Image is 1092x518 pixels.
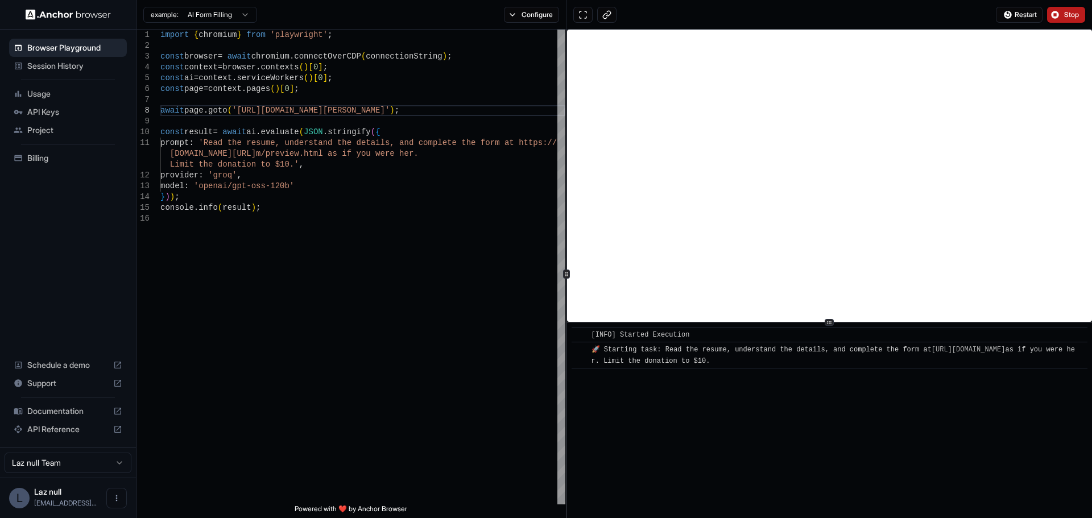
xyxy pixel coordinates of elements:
[284,84,289,93] span: 0
[136,73,150,84] div: 5
[591,346,1075,365] span: 🚀 Starting task: Read the resume, understand the details, and complete the form at as if you were...
[308,63,313,72] span: [
[184,181,189,190] span: :
[242,84,246,93] span: .
[136,62,150,73] div: 4
[198,171,203,180] span: :
[299,63,304,72] span: (
[597,7,617,23] button: Copy live view URL
[136,138,150,148] div: 11
[227,52,251,61] span: await
[504,7,559,23] button: Configure
[323,73,328,82] span: ]
[9,488,30,508] div: L
[304,63,308,72] span: )
[27,359,109,371] span: Schedule a demo
[136,51,150,62] div: 3
[184,84,204,93] span: page
[160,73,184,82] span: const
[184,73,194,82] span: ai
[136,105,150,116] div: 8
[9,149,127,167] div: Billing
[222,203,251,212] span: result
[323,127,328,136] span: .
[573,7,593,23] button: Open in full screen
[275,84,280,93] span: )
[280,84,284,93] span: [
[328,127,371,136] span: stringify
[136,192,150,202] div: 14
[361,52,366,61] span: (
[304,73,308,82] span: (
[160,203,194,212] span: console
[170,192,175,201] span: )
[251,52,289,61] span: chromium
[184,63,218,72] span: context
[160,127,184,136] span: const
[222,63,256,72] span: browser
[136,170,150,181] div: 12
[299,127,304,136] span: (
[136,127,150,138] div: 10
[932,346,1006,354] a: [URL][DOMAIN_NAME]
[160,181,184,190] span: model
[165,192,169,201] span: )
[366,52,442,61] span: connectionString
[318,73,322,82] span: 0
[591,331,690,339] span: [INFO] Started Execution
[1047,7,1085,23] button: Stop
[232,73,237,82] span: .
[160,138,189,147] span: prompt
[256,127,260,136] span: .
[204,84,208,93] span: =
[198,30,237,39] span: chromium
[246,84,270,93] span: pages
[34,499,97,507] span: dimazkid@gmail.com
[194,30,198,39] span: {
[194,181,294,190] span: 'openai/gpt-oss-120b'
[395,106,399,115] span: ;
[160,192,165,201] span: }
[34,487,61,496] span: Laz null
[136,94,150,105] div: 7
[256,149,419,158] span: m/preview.html as if you were her.
[996,7,1043,23] button: Restart
[577,344,583,355] span: ​
[9,420,127,438] div: API Reference
[447,52,452,61] span: ;
[27,152,122,164] span: Billing
[390,106,394,115] span: )
[194,203,198,212] span: .
[136,181,150,192] div: 13
[170,160,299,169] span: Limit the donation to $10.'
[237,73,304,82] span: serviceWorkers
[375,127,380,136] span: {
[313,73,318,82] span: [
[198,203,218,212] span: info
[308,73,313,82] span: )
[184,106,204,115] span: page
[304,127,323,136] span: JSON
[218,203,222,212] span: (
[175,192,179,201] span: ;
[160,52,184,61] span: const
[170,149,256,158] span: [DOMAIN_NAME][URL]
[299,160,304,169] span: ,
[136,202,150,213] div: 15
[151,10,179,19] span: example:
[194,73,198,82] span: =
[208,106,227,115] span: goto
[136,116,150,127] div: 9
[160,106,184,115] span: await
[246,30,266,39] span: from
[260,63,299,72] span: contexts
[328,30,332,39] span: ;
[294,84,299,93] span: ;
[9,103,127,121] div: API Keys
[213,127,217,136] span: =
[567,30,1092,322] iframe: To enrich screen reader interactions, please activate Accessibility in Grammarly extension settings
[9,39,127,57] div: Browser Playground
[1015,10,1037,19] span: Restart
[9,402,127,420] div: Documentation
[577,329,583,341] span: ​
